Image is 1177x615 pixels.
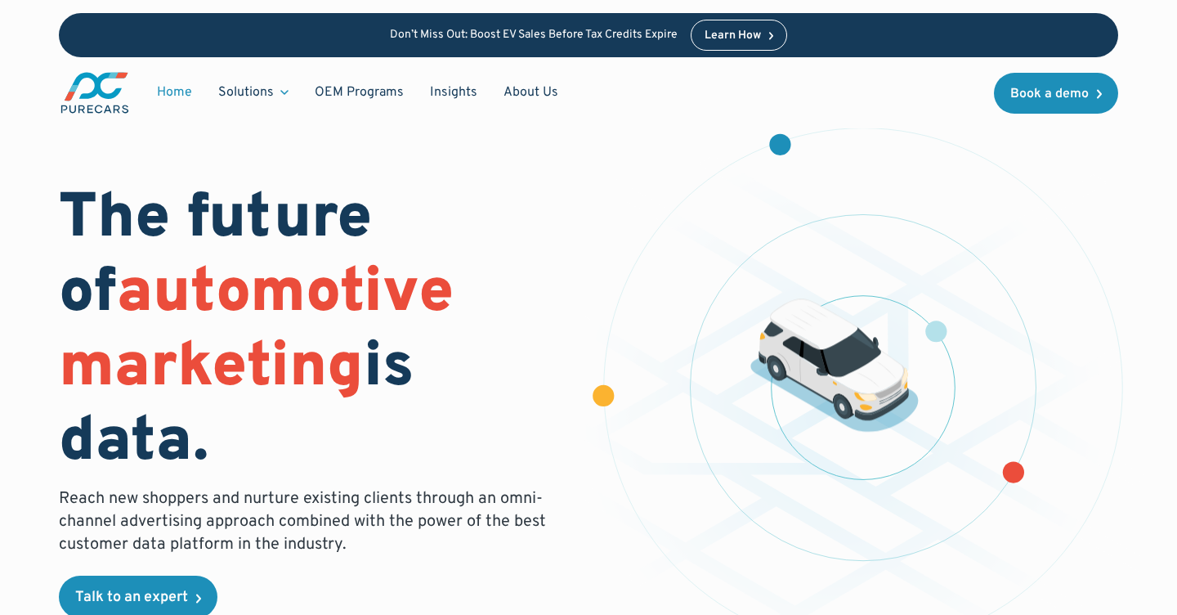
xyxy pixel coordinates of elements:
[75,590,188,605] div: Talk to an expert
[59,70,131,115] a: main
[218,83,274,101] div: Solutions
[390,29,678,43] p: Don’t Miss Out: Boost EV Sales Before Tax Credits Expire
[417,77,490,108] a: Insights
[691,20,788,51] a: Learn How
[59,487,556,556] p: Reach new shoppers and nurture existing clients through an omni-channel advertising approach comb...
[302,77,417,108] a: OEM Programs
[59,183,569,482] h1: The future of is data.
[750,299,919,432] img: illustration of a vehicle
[490,77,571,108] a: About Us
[144,77,205,108] a: Home
[205,77,302,108] div: Solutions
[705,30,761,42] div: Learn How
[59,255,454,408] span: automotive marketing
[1010,88,1089,101] div: Book a demo
[59,70,131,115] img: purecars logo
[994,73,1118,114] a: Book a demo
